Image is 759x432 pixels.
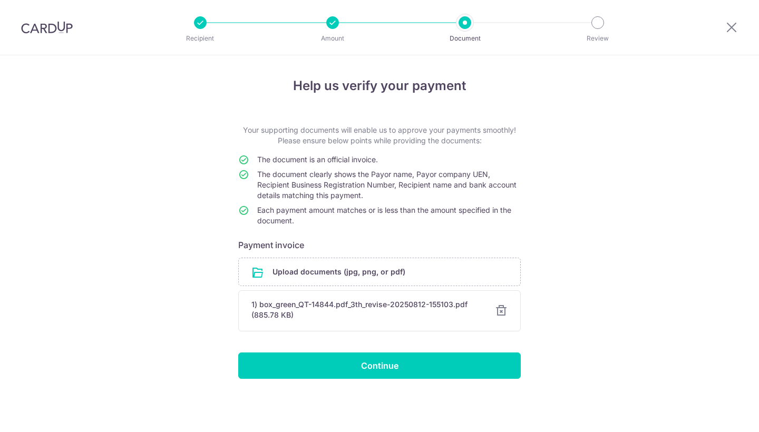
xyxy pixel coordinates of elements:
[257,170,517,200] span: The document clearly shows the Payor name, Payor company UEN, Recipient Business Registration Num...
[238,352,521,379] input: Continue
[251,299,482,320] div: 1) box_green_QT-14844.pdf_3th_revise-20250812-155103.pdf (885.78 KB)
[21,21,73,34] img: CardUp
[238,239,521,251] h6: Payment invoice
[257,155,378,164] span: The document is an official invoice.
[238,125,521,146] p: Your supporting documents will enable us to approve your payments smoothly! Please ensure below p...
[238,258,521,286] div: Upload documents (jpg, png, or pdf)
[257,205,511,225] span: Each payment amount matches or is less than the amount specified in the document.
[559,33,637,44] p: Review
[161,33,239,44] p: Recipient
[238,76,521,95] h4: Help us verify your payment
[294,33,372,44] p: Amount
[426,33,504,44] p: Document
